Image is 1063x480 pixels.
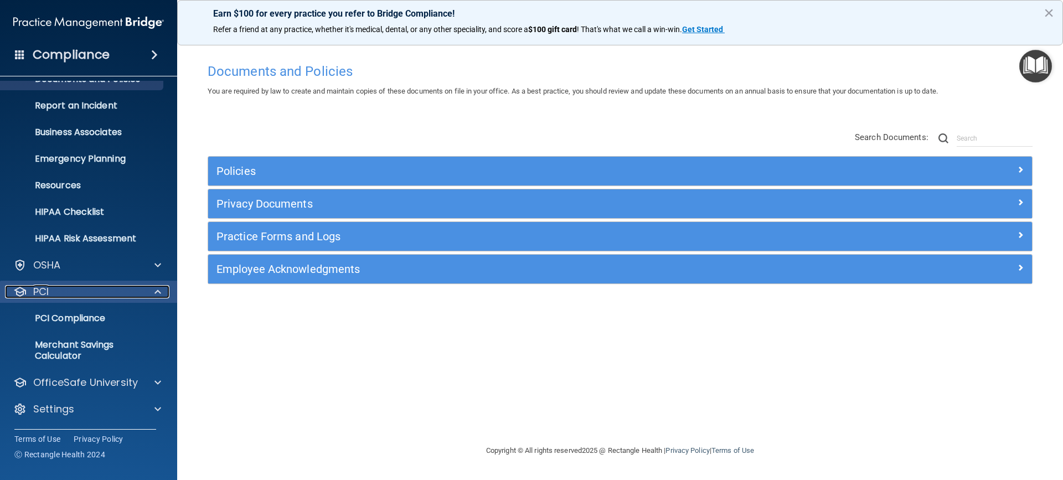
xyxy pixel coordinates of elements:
[528,25,577,34] strong: $100 gift card
[13,376,161,389] a: OfficeSafe University
[938,133,948,143] img: ic-search.3b580494.png
[957,130,1033,147] input: Search
[13,285,161,298] a: PCI
[1044,4,1054,22] button: Close
[1019,50,1052,82] button: Open Resource Center
[577,25,682,34] span: ! That's what we call a win-win.
[216,260,1024,278] a: Employee Acknowledgments
[665,446,709,455] a: Privacy Policy
[208,87,938,95] span: You are required by law to create and maintain copies of these documents on file in your office. ...
[216,195,1024,213] a: Privacy Documents
[216,263,818,275] h5: Employee Acknowledgments
[855,132,928,142] span: Search Documents:
[7,207,158,218] p: HIPAA Checklist
[14,449,105,460] span: Ⓒ Rectangle Health 2024
[7,100,158,111] p: Report an Incident
[33,402,74,416] p: Settings
[74,433,123,445] a: Privacy Policy
[33,259,61,272] p: OSHA
[7,153,158,164] p: Emergency Planning
[7,233,158,244] p: HIPAA Risk Assessment
[208,64,1033,79] h4: Documents and Policies
[418,433,822,468] div: Copyright © All rights reserved 2025 @ Rectangle Health | |
[213,25,528,34] span: Refer a friend at any practice, whether it's medical, dental, or any other speciality, and score a
[13,402,161,416] a: Settings
[7,313,158,324] p: PCI Compliance
[13,12,164,34] img: PMB logo
[13,259,161,272] a: OSHA
[7,339,158,362] p: Merchant Savings Calculator
[7,180,158,191] p: Resources
[213,8,1027,19] p: Earn $100 for every practice you refer to Bridge Compliance!
[216,230,818,242] h5: Practice Forms and Logs
[33,47,110,63] h4: Compliance
[216,198,818,210] h5: Privacy Documents
[216,162,1024,180] a: Policies
[216,228,1024,245] a: Practice Forms and Logs
[216,165,818,177] h5: Policies
[1008,404,1050,446] iframe: Drift Widget Chat Controller
[33,285,49,298] p: PCI
[711,446,754,455] a: Terms of Use
[14,433,60,445] a: Terms of Use
[682,25,725,34] a: Get Started
[7,127,158,138] p: Business Associates
[682,25,723,34] strong: Get Started
[33,376,138,389] p: OfficeSafe University
[7,74,158,85] p: Documents and Policies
